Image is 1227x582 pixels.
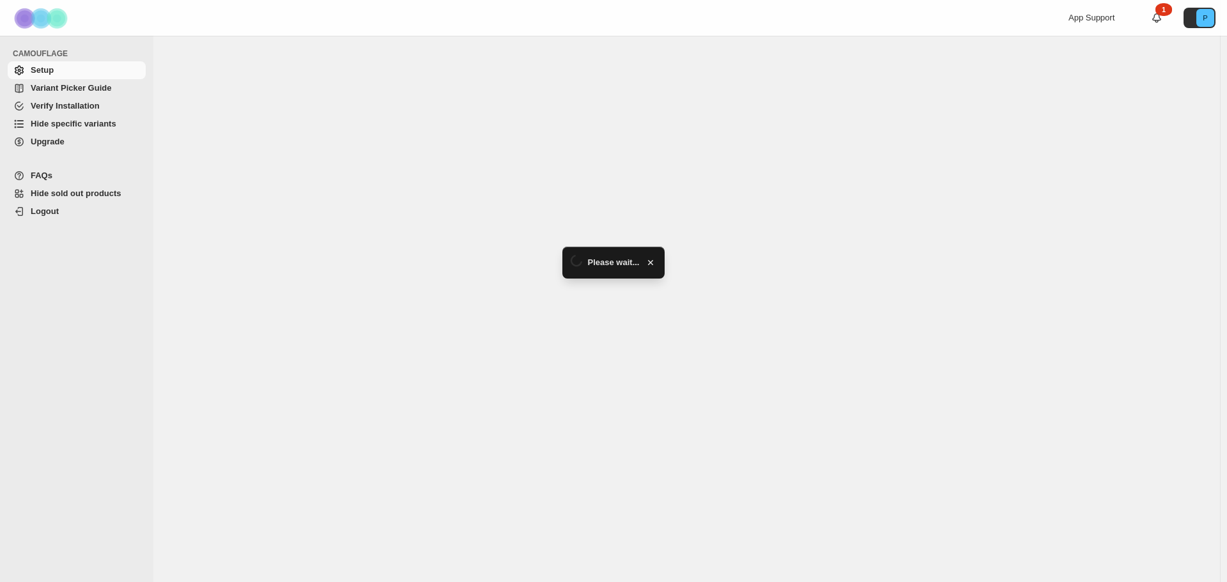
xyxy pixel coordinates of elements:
button: Avatar with initials P [1184,8,1215,28]
span: Please wait... [588,256,640,269]
a: Logout [8,203,146,220]
div: 1 [1155,3,1172,16]
a: Hide sold out products [8,185,146,203]
a: FAQs [8,167,146,185]
span: Hide specific variants [31,119,116,128]
a: Hide specific variants [8,115,146,133]
a: 1 [1150,11,1163,24]
span: FAQs [31,171,52,180]
a: Verify Installation [8,97,146,115]
span: Hide sold out products [31,188,121,198]
a: Setup [8,61,146,79]
span: Verify Installation [31,101,100,111]
span: Variant Picker Guide [31,83,111,93]
a: Variant Picker Guide [8,79,146,97]
span: Logout [31,206,59,216]
span: Upgrade [31,137,65,146]
span: Setup [31,65,54,75]
span: Avatar with initials P [1196,9,1214,27]
span: CAMOUFLAGE [13,49,147,59]
img: Camouflage [10,1,74,36]
text: P [1203,14,1207,22]
span: App Support [1069,13,1115,22]
a: Upgrade [8,133,146,151]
